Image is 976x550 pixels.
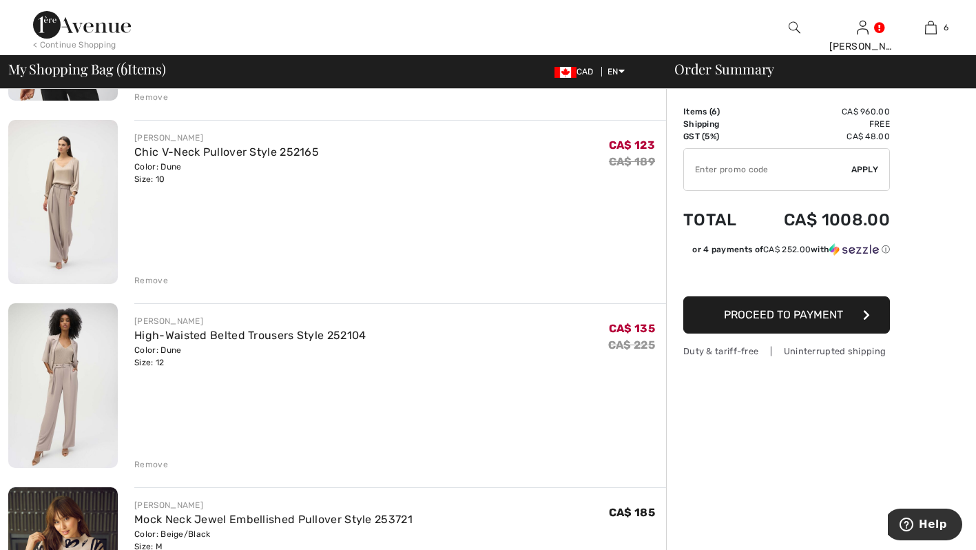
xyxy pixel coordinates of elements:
[752,118,890,130] td: Free
[609,322,655,335] span: CA$ 135
[608,67,625,77] span: EN
[763,245,811,254] span: CA$ 252.00
[609,155,655,168] s: CA$ 189
[683,296,890,334] button: Proceed to Payment
[724,308,843,321] span: Proceed to Payment
[857,21,869,34] a: Sign In
[134,499,413,511] div: [PERSON_NAME]
[752,105,890,118] td: CA$ 960.00
[683,243,890,261] div: or 4 payments ofCA$ 252.00withSezzle Click to learn more about Sezzle
[789,19,800,36] img: search the website
[8,303,118,467] img: High-Waisted Belted Trousers Style 252104
[683,196,752,243] td: Total
[692,243,890,256] div: or 4 payments of with
[857,19,869,36] img: My Info
[33,39,116,51] div: < Continue Shopping
[134,274,168,287] div: Remove
[609,506,655,519] span: CA$ 185
[134,91,168,103] div: Remove
[925,19,937,36] img: My Bag
[752,130,890,143] td: CA$ 48.00
[752,196,890,243] td: CA$ 1008.00
[554,67,577,78] img: Canadian Dollar
[897,19,964,36] a: 6
[8,62,166,76] span: My Shopping Bag ( Items)
[134,161,319,185] div: Color: Dune Size: 10
[944,21,948,34] span: 6
[8,120,118,284] img: Chic V-Neck Pullover Style 252165
[134,315,366,327] div: [PERSON_NAME]
[609,139,655,152] span: CA$ 123
[829,243,879,256] img: Sezzle
[33,11,131,39] img: 1ère Avenue
[134,344,366,369] div: Color: Dune Size: 12
[712,107,717,116] span: 6
[683,345,890,358] div: Duty & tariff-free | Uninterrupted shipping
[134,513,413,526] a: Mock Neck Jewel Embellished Pullover Style 253721
[134,145,319,159] a: Chic V-Neck Pullover Style 252165
[683,105,752,118] td: Items ( )
[829,39,896,54] div: [PERSON_NAME]
[134,458,168,471] div: Remove
[554,67,599,77] span: CAD
[888,509,962,543] iframe: Opens a widget where you can find more information
[121,59,127,77] span: 6
[683,118,752,130] td: Shipping
[608,338,655,352] s: CA$ 225
[684,149,851,190] input: Promo code
[134,329,366,342] a: High-Waisted Belted Trousers Style 252104
[683,261,890,292] iframe: PayPal-paypal
[851,163,879,176] span: Apply
[658,62,968,76] div: Order Summary
[683,130,752,143] td: GST (5%)
[134,132,319,144] div: [PERSON_NAME]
